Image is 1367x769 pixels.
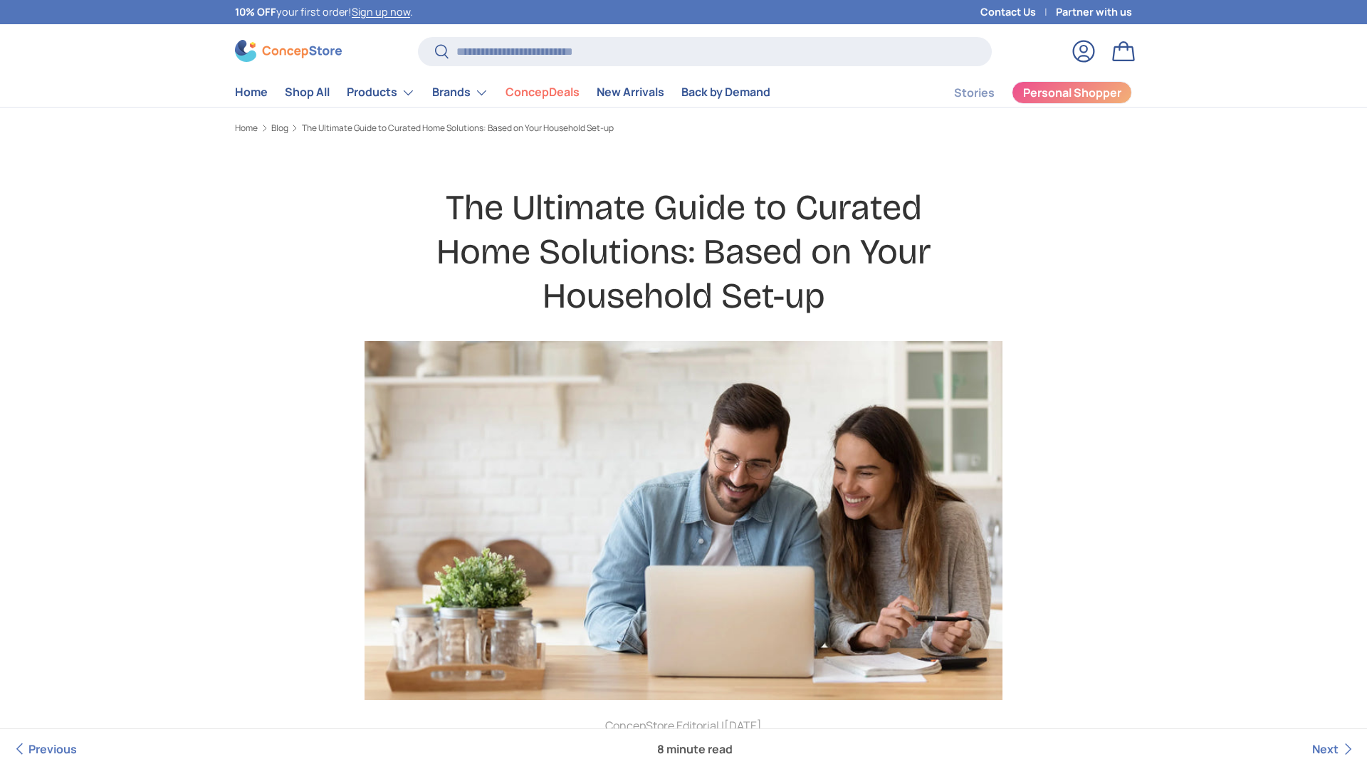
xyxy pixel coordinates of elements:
strong: 10% OFF [235,5,276,19]
h1: The Ultimate Guide to Curated Home Solutions: Based on Your Household Set-up [410,186,957,319]
a: Stories [954,79,995,107]
p: ConcepStore Editorial | [410,717,957,734]
a: New Arrivals [597,78,664,106]
a: Home [235,124,258,132]
summary: Brands [424,78,497,107]
a: Next [1312,729,1356,769]
img: couple-planning-something-concepstore-eguide [365,341,1002,700]
nav: Primary [235,78,770,107]
a: Brands [432,78,488,107]
a: Shop All [285,78,330,106]
time: [DATE] [724,718,762,733]
nav: Breadcrumbs [235,122,1132,135]
summary: Products [338,78,424,107]
a: Previous [11,729,77,769]
span: Previous [28,741,77,757]
p: your first order! . [235,4,413,20]
img: ConcepStore [235,40,342,62]
nav: Secondary [920,78,1132,107]
span: Next [1312,741,1339,757]
a: Back by Demand [681,78,770,106]
a: Sign up now [352,5,410,19]
a: Contact Us [980,4,1056,20]
a: The Ultimate Guide to Curated Home Solutions: Based on Your Household Set-up [302,124,614,132]
a: Home [235,78,268,106]
a: ConcepDeals [506,78,580,106]
span: Personal Shopper [1023,87,1121,98]
a: Products [347,78,415,107]
a: Partner with us [1056,4,1132,20]
a: Blog [271,124,288,132]
a: Personal Shopper [1012,81,1132,104]
span: 8 minute read [646,729,744,769]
